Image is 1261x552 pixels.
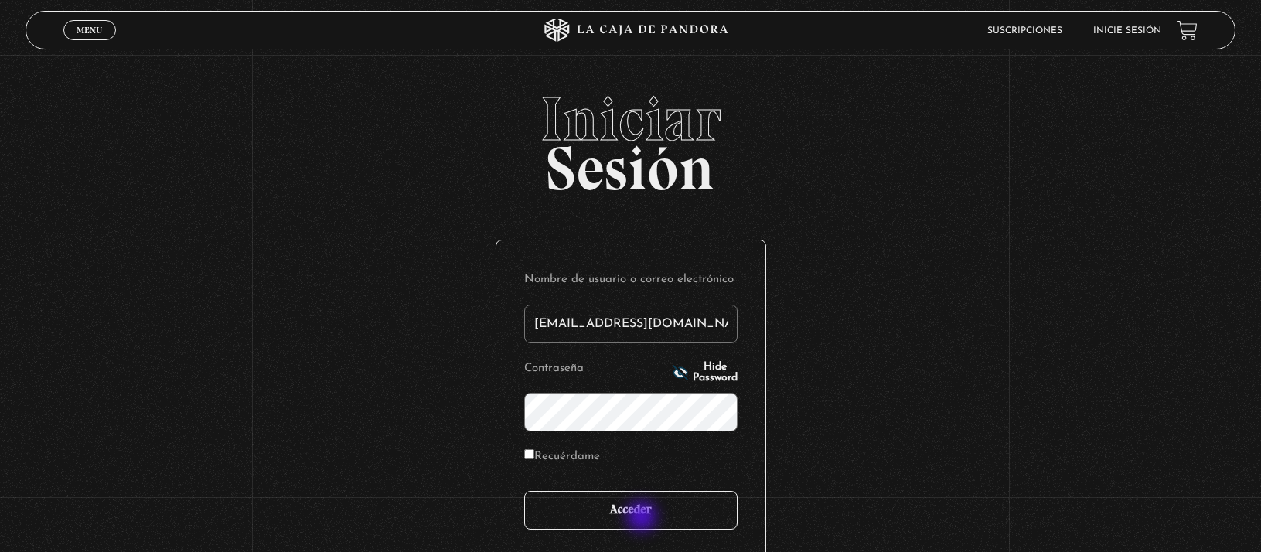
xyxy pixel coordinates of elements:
h2: Sesión [26,88,1236,187]
span: Cerrar [71,39,107,49]
label: Nombre de usuario o correo electrónico [524,268,738,292]
label: Contraseña [524,357,668,381]
span: Iniciar [26,88,1236,150]
label: Recuérdame [524,445,600,469]
a: Suscripciones [987,26,1062,36]
input: Acceder [524,491,738,530]
a: Inicie sesión [1093,26,1161,36]
button: Hide Password [673,362,738,383]
span: Hide Password [693,362,738,383]
a: View your shopping cart [1177,20,1198,41]
input: Recuérdame [524,449,534,459]
span: Menu [77,26,102,35]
